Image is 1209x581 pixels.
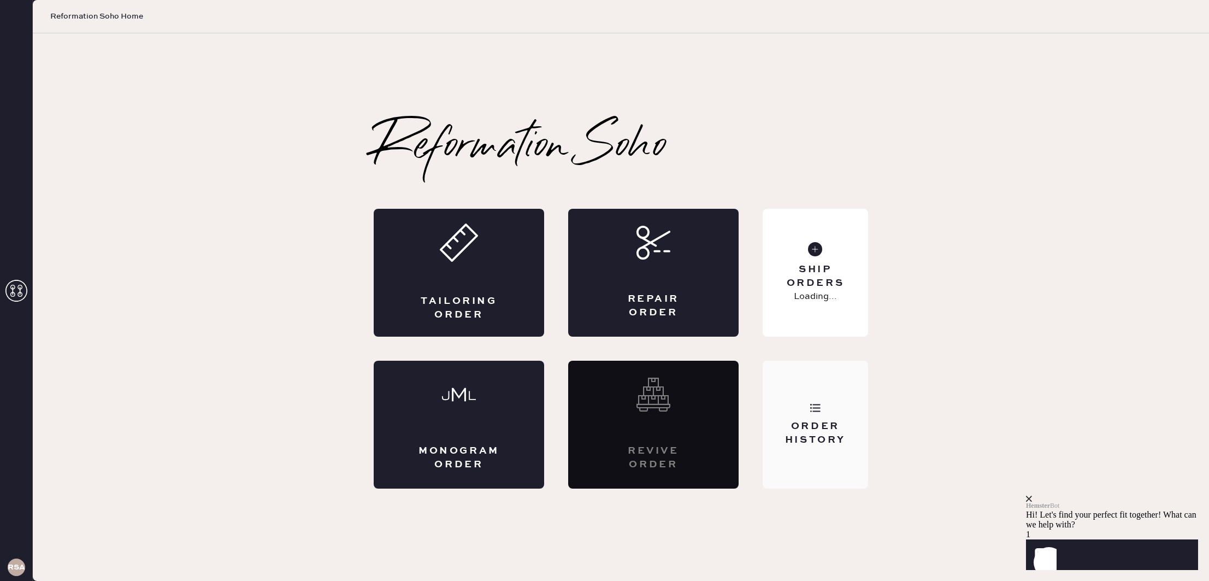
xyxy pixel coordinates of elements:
[8,564,25,571] h3: RSA
[568,361,739,489] div: Interested? Contact us at care@hemster.co
[771,420,859,447] div: Order History
[612,292,695,320] div: Repair Order
[794,290,837,303] p: Loading...
[374,126,667,169] h2: Reformation Soho
[417,295,500,322] div: Tailoring Order
[612,444,695,472] div: Revive order
[1026,429,1206,579] iframe: Front Chat
[417,444,500,472] div: Monogram Order
[50,11,143,22] span: Reformation Soho Home
[771,263,859,290] div: Ship Orders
